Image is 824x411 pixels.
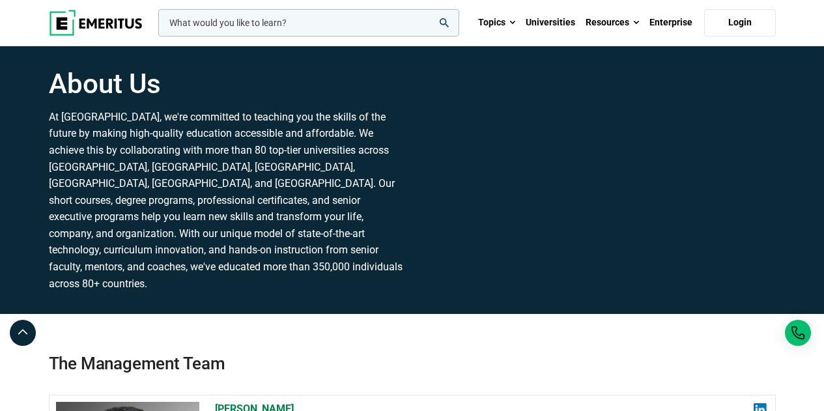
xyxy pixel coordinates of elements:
[49,314,776,375] h2: The Management Team
[49,68,405,100] h1: About Us
[49,109,405,292] p: At [GEOGRAPHIC_DATA], we're committed to teaching you the skills of the future by making high-qua...
[158,9,459,36] input: woocommerce-product-search-field-0
[420,85,776,291] iframe: YouTube video player
[704,9,776,36] a: Login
